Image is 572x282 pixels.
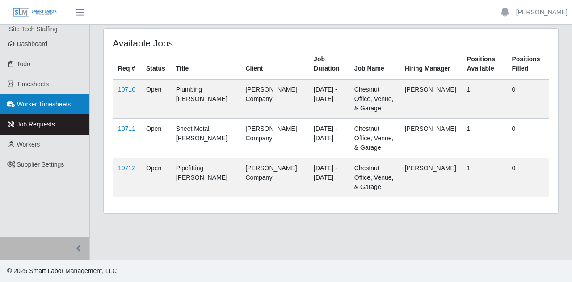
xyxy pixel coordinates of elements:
[113,38,287,49] h4: Available Jobs
[462,119,507,158] td: 1
[349,79,400,119] td: Chestnut Office, Venue, & Garage
[240,79,308,119] td: [PERSON_NAME] Company
[171,79,240,119] td: Plumbing [PERSON_NAME]
[506,49,549,80] th: Positions Filled
[17,101,71,108] span: Worker Timesheets
[17,40,48,47] span: Dashboard
[400,119,462,158] td: [PERSON_NAME]
[308,79,349,119] td: [DATE] - [DATE]
[141,79,171,119] td: Open
[17,141,40,148] span: Workers
[506,79,549,119] td: 0
[17,60,30,67] span: Todo
[113,49,141,80] th: Req #
[240,119,308,158] td: [PERSON_NAME] Company
[141,119,171,158] td: Open
[171,119,240,158] td: Sheet Metal [PERSON_NAME]
[506,158,549,198] td: 0
[506,119,549,158] td: 0
[17,161,64,168] span: Supplier Settings
[17,80,49,88] span: Timesheets
[308,49,349,80] th: Job Duration
[17,121,55,128] span: Job Requests
[240,49,308,80] th: Client
[118,164,135,172] a: 10712
[462,49,507,80] th: Positions Available
[308,119,349,158] td: [DATE] - [DATE]
[349,49,400,80] th: Job Name
[462,79,507,119] td: 1
[171,158,240,198] td: Pipefitting [PERSON_NAME]
[240,158,308,198] td: [PERSON_NAME] Company
[462,158,507,198] td: 1
[349,158,400,198] td: Chestnut Office, Venue, & Garage
[400,79,462,119] td: [PERSON_NAME]
[516,8,568,17] a: [PERSON_NAME]
[349,119,400,158] td: Chestnut Office, Venue, & Garage
[118,125,135,132] a: 10711
[308,158,349,198] td: [DATE] - [DATE]
[9,25,57,33] span: Site Tech Staffing
[141,49,171,80] th: Status
[13,8,57,17] img: SLM Logo
[118,86,135,93] a: 10710
[7,267,117,274] span: © 2025 Smart Labor Management, LLC
[171,49,240,80] th: Title
[141,158,171,198] td: Open
[400,158,462,198] td: [PERSON_NAME]
[400,49,462,80] th: Hiring Manager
